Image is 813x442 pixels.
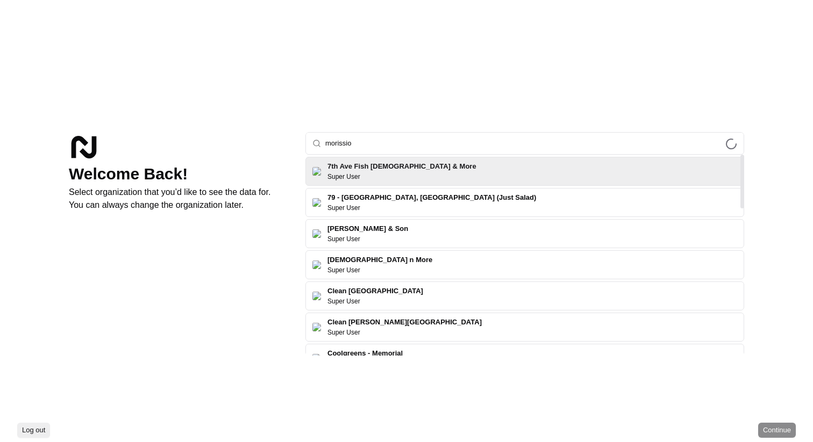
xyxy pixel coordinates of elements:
[312,229,321,238] img: Flag of us
[327,317,482,327] h2: Clean [PERSON_NAME][GEOGRAPHIC_DATA]
[312,354,321,363] img: Flag of us
[17,423,50,438] button: Log out
[312,323,321,331] img: Flag of us
[327,172,360,181] p: Super User
[312,260,321,269] img: Flag of us
[327,328,360,337] p: Super User
[327,297,360,306] p: Super User
[327,162,476,171] h2: 7th Ave Fish [DEMOGRAPHIC_DATA] & More
[327,204,360,212] p: Super User
[327,266,360,274] p: Super User
[327,193,536,202] h2: 79 - [GEOGRAPHIC_DATA], [GEOGRAPHIC_DATA] (Just Salad)
[312,198,321,207] img: Flag of us
[327,286,423,296] h2: Clean [GEOGRAPHIC_DATA]
[327,255,432,265] h2: [DEMOGRAPHIC_DATA] n More
[327,224,408,234] h2: [PERSON_NAME] & Son
[327,235,360,243] p: Super User
[312,167,321,176] img: Flag of us
[312,292,321,300] img: Flag of us
[327,349,403,358] h2: Coolgreens - Memorial
[325,133,737,154] input: Type to search...
[69,186,288,212] p: Select organization that you’d like to see the data for. You can always change the organization l...
[69,164,288,184] h1: Welcome Back!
